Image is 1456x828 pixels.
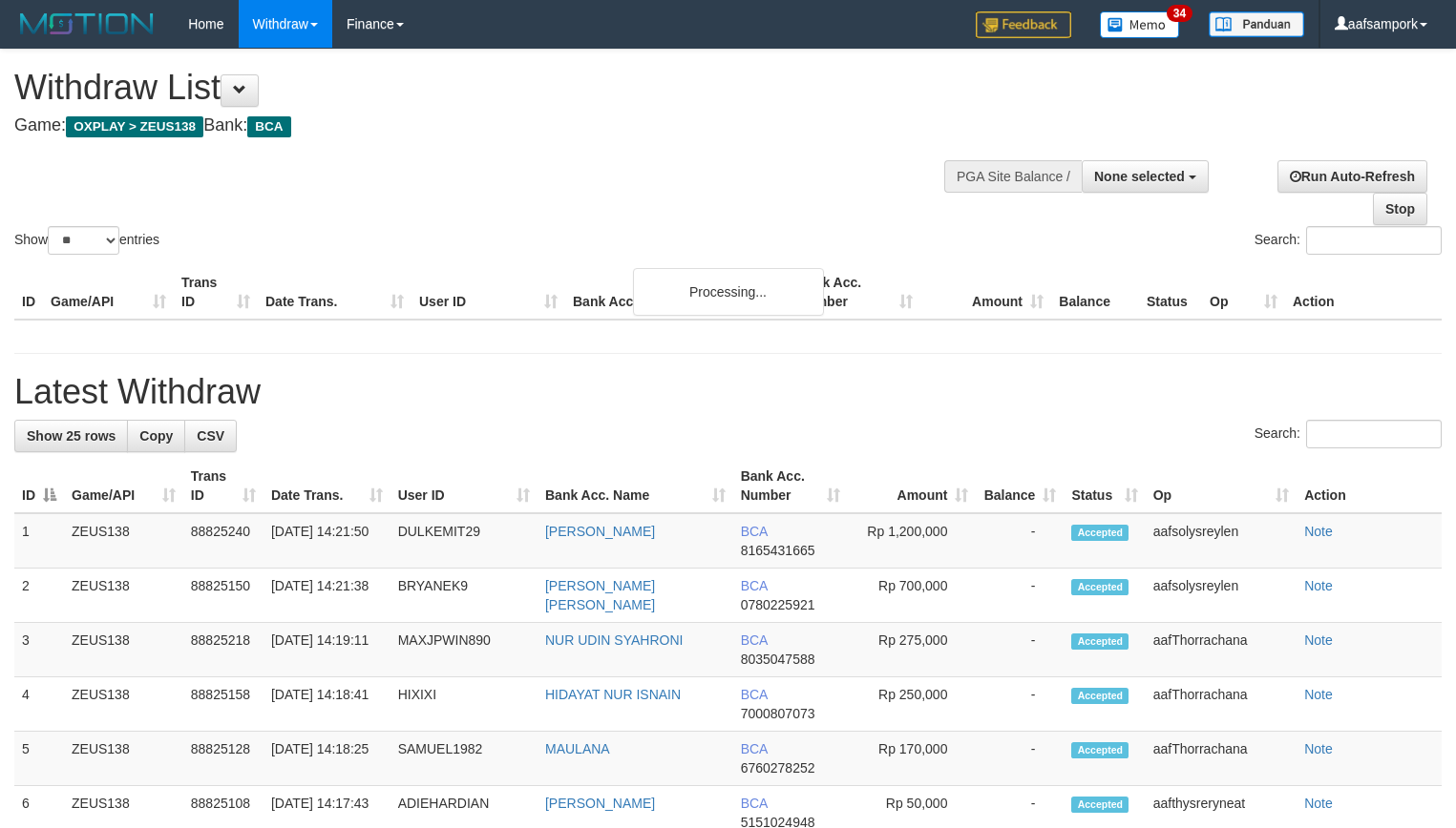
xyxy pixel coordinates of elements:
[920,265,1051,320] th: Amount
[264,513,390,569] td: [DATE] 14:21:50
[1373,193,1427,225] a: Stop
[264,732,390,786] td: [DATE] 14:18:25
[976,732,1064,786] td: -
[741,760,815,776] span: Copy 6760278252 to clipboard
[545,741,610,756] a: MAULANA
[1304,741,1333,756] a: Note
[1285,265,1442,320] th: Action
[741,741,768,756] span: BCA
[1071,579,1129,595] span: Accepted
[976,11,1071,38] img: Feedback.jpg
[247,116,290,137] span: BCA
[1100,11,1180,38] img: Button%20Memo.svg
[1304,796,1333,811] a: Note
[1255,226,1442,255] label: Search:
[741,597,815,612] span: Copy 0780225921 to clipboard
[14,373,1442,411] h1: Latest Withdraw
[1051,265,1139,320] th: Balance
[1146,677,1297,732] td: aafThorrachana
[976,569,1064,623] td: -
[545,524,655,539] a: [PERSON_NAME]
[1306,226,1442,255] input: Search:
[14,420,128,452] a: Show 25 rows
[1064,459,1145,513] th: Status: activate to sort column ascending
[14,10,159,38] img: MOTION_logo.png
[258,265,411,320] th: Date Trans.
[1071,742,1129,758] span: Accepted
[538,459,733,513] th: Bank Acc. Name: activate to sort column ascending
[139,428,173,444] span: Copy
[64,677,183,732] td: ZEUS138
[1304,524,1333,539] a: Note
[264,677,390,732] td: [DATE] 14:18:41
[545,578,655,612] a: [PERSON_NAME] [PERSON_NAME]
[14,513,64,569] td: 1
[390,513,538,569] td: DULKEMIT29
[390,677,538,732] td: HIXIXI
[741,652,815,667] span: Copy 8035047588 to clipboard
[1297,459,1442,513] th: Action
[64,513,183,569] td: ZEUS138
[848,569,976,623] td: Rp 700,000
[14,265,43,320] th: ID
[183,623,264,677] td: 88825218
[1071,797,1129,813] span: Accepted
[64,459,183,513] th: Game/API: activate to sort column ascending
[14,677,64,732] td: 4
[848,677,976,732] td: Rp 250,000
[64,569,183,623] td: ZEUS138
[741,524,768,539] span: BCA
[545,632,683,648] a: NUR UDIN SYAHRONI
[14,732,64,786] td: 5
[14,623,64,677] td: 3
[14,226,159,255] label: Show entries
[741,543,815,558] span: Copy 8165431665 to clipboard
[1146,732,1297,786] td: aafThorrachana
[64,623,183,677] td: ZEUS138
[741,796,768,811] span: BCA
[1202,265,1285,320] th: Op
[1209,11,1304,37] img: panduan.png
[48,226,119,255] select: Showentries
[976,623,1064,677] td: -
[1304,687,1333,702] a: Note
[174,265,258,320] th: Trans ID
[1255,420,1442,448] label: Search:
[1146,623,1297,677] td: aafThorrachana
[741,632,768,648] span: BCA
[183,459,264,513] th: Trans ID: activate to sort column ascending
[183,569,264,623] td: 88825150
[1071,525,1129,541] span: Accepted
[1304,632,1333,648] a: Note
[14,116,952,135] h4: Game: Bank:
[848,732,976,786] td: Rp 170,000
[976,677,1064,732] td: -
[183,732,264,786] td: 88825128
[1146,569,1297,623] td: aafsolysreylen
[545,687,681,702] a: HIDAYAT NUR ISNAIN
[1139,265,1202,320] th: Status
[741,706,815,721] span: Copy 7000807073 to clipboard
[633,268,824,316] div: Processing...
[66,116,203,137] span: OXPLAY > ZEUS138
[183,513,264,569] td: 88825240
[197,428,224,444] span: CSV
[944,160,1082,193] div: PGA Site Balance /
[1277,160,1427,193] a: Run Auto-Refresh
[1071,633,1129,650] span: Accepted
[27,428,116,444] span: Show 25 rows
[264,569,390,623] td: [DATE] 14:21:38
[741,578,768,593] span: BCA
[183,677,264,732] td: 88825158
[14,69,952,107] h1: Withdraw List
[184,420,237,452] a: CSV
[1167,5,1192,22] span: 34
[127,420,185,452] a: Copy
[264,459,390,513] th: Date Trans.: activate to sort column ascending
[411,265,565,320] th: User ID
[976,513,1064,569] td: -
[848,513,976,569] td: Rp 1,200,000
[1306,420,1442,448] input: Search:
[545,796,655,811] a: [PERSON_NAME]
[790,265,920,320] th: Bank Acc. Number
